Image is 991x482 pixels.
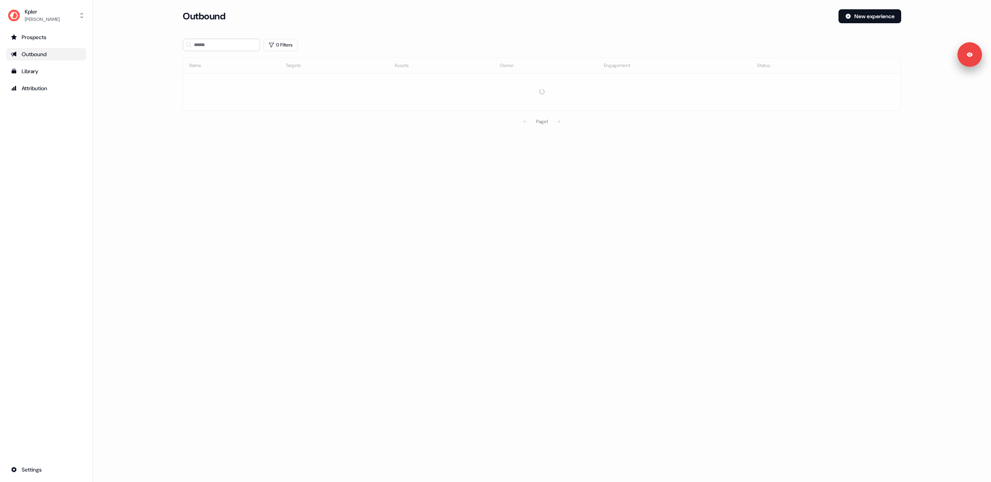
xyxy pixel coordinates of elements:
div: Library [11,67,82,75]
a: Go to attribution [6,82,86,94]
div: [PERSON_NAME] [25,15,60,23]
a: Go to prospects [6,31,86,43]
div: Settings [11,466,82,473]
h3: Outbound [183,10,225,22]
div: Outbound [11,50,82,58]
div: Attribution [11,84,82,92]
button: 0 Filters [263,39,298,51]
div: Kpler [25,8,60,15]
button: Kpler[PERSON_NAME] [6,6,86,25]
a: Go to templates [6,65,86,77]
a: Go to integrations [6,463,86,476]
button: New experience [838,9,901,23]
a: Go to outbound experience [6,48,86,60]
div: Prospects [11,33,82,41]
